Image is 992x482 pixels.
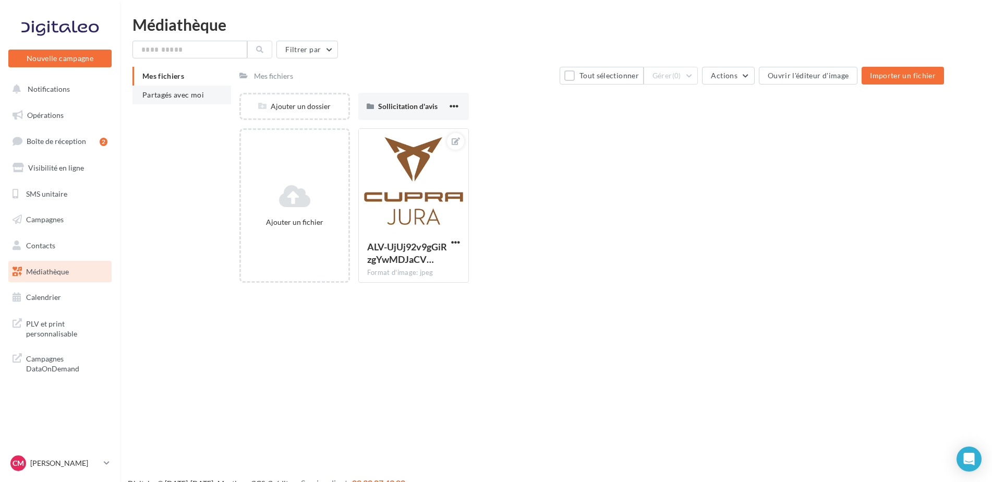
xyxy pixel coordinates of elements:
span: CM [13,458,24,468]
a: Boîte de réception2 [6,130,114,152]
span: Sollicitation d'avis [378,102,438,111]
span: Boîte de réception [27,137,86,146]
span: Opérations [27,111,64,119]
button: Notifications [6,78,110,100]
span: Actions [711,71,737,80]
button: Importer un fichier [862,67,944,85]
a: Contacts [6,235,114,257]
div: Médiathèque [132,17,979,32]
span: SMS unitaire [26,189,67,198]
a: Visibilité en ligne [6,157,114,179]
a: Calendrier [6,286,114,308]
span: Calendrier [26,293,61,302]
a: Opérations [6,104,114,126]
span: Campagnes DataOnDemand [26,352,107,374]
div: Ajouter un fichier [245,217,344,227]
span: Notifications [28,85,70,93]
span: Médiathèque [26,267,69,276]
button: Tout sélectionner [560,67,643,85]
div: Mes fichiers [254,71,293,81]
button: Gérer(0) [644,67,698,85]
a: Médiathèque [6,261,114,283]
a: PLV et print personnalisable [6,312,114,343]
div: Open Intercom Messenger [957,447,982,472]
p: [PERSON_NAME] [30,458,100,468]
div: Ajouter un dossier [241,101,348,112]
span: Mes fichiers [142,71,184,80]
div: Format d'image: jpeg [367,268,460,278]
button: Filtrer par [276,41,338,58]
span: Contacts [26,241,55,250]
button: Nouvelle campagne [8,50,112,67]
a: SMS unitaire [6,183,114,205]
button: Actions [702,67,754,85]
span: Campagnes [26,215,64,224]
button: Ouvrir l'éditeur d'image [759,67,857,85]
a: Campagnes DataOnDemand [6,347,114,378]
span: ALV-UjUj92v9gGiRzgYwMDJaCV_DZ0xq8FC79NlMZQ_T1jY0ZXnIj5Y [367,241,447,265]
a: Campagnes [6,209,114,231]
span: (0) [672,71,681,80]
span: Visibilité en ligne [28,163,84,172]
span: Importer un fichier [870,71,936,80]
span: PLV et print personnalisable [26,317,107,339]
span: Partagés avec moi [142,90,204,99]
a: CM [PERSON_NAME] [8,453,112,473]
div: 2 [100,138,107,146]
